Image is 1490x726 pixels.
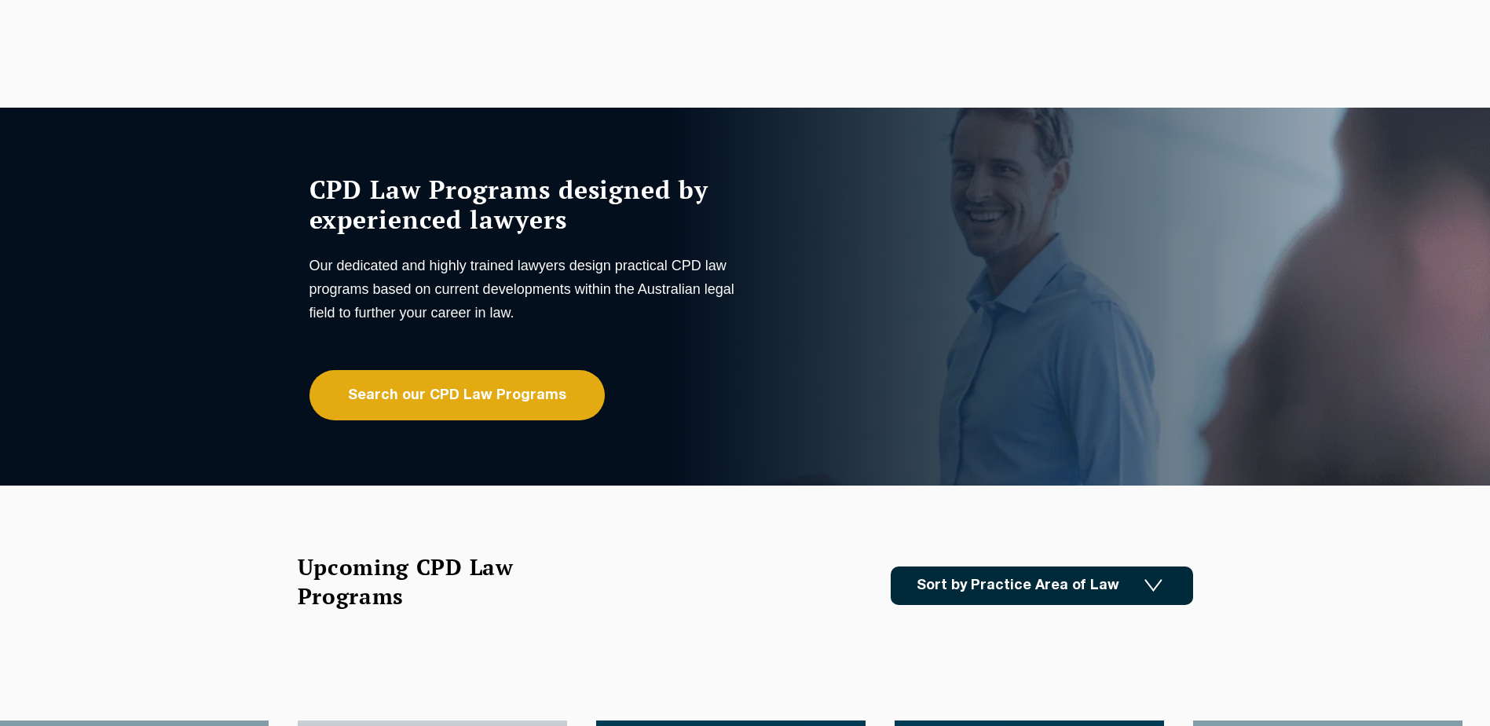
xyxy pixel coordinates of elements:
p: Our dedicated and highly trained lawyers design practical CPD law programs based on current devel... [309,254,741,324]
h1: CPD Law Programs designed by experienced lawyers [309,174,741,234]
a: Search our CPD Law Programs [309,370,605,420]
img: Icon [1144,579,1162,592]
a: Sort by Practice Area of Law [891,566,1193,605]
h2: Upcoming CPD Law Programs [298,552,553,610]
